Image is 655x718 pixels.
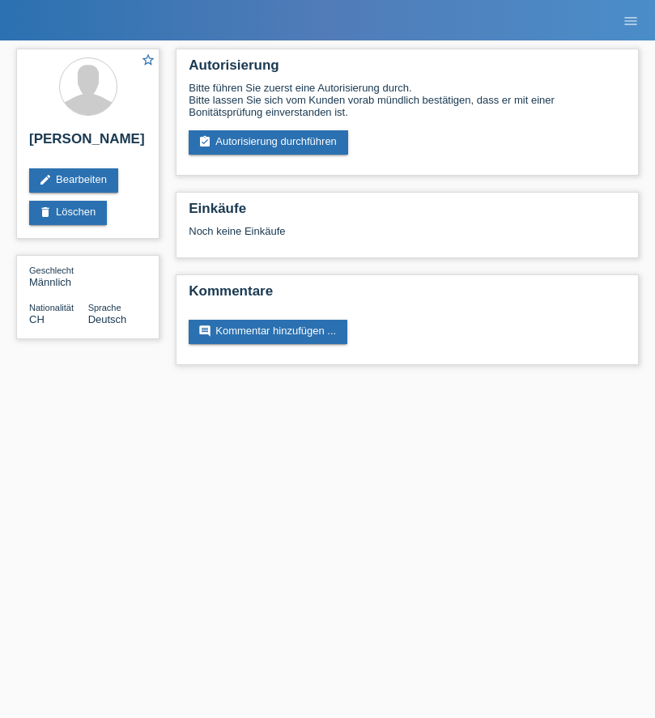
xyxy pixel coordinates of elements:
i: star_border [141,53,155,67]
h2: Einkäufe [189,201,626,225]
span: Sprache [88,303,121,312]
span: Nationalität [29,303,74,312]
i: assignment_turned_in [198,135,211,148]
i: menu [623,13,639,29]
h2: Autorisierung [189,57,626,82]
div: Noch keine Einkäufe [189,225,626,249]
a: deleteLöschen [29,201,107,225]
div: Männlich [29,264,88,288]
i: delete [39,206,52,219]
a: assignment_turned_inAutorisierung durchführen [189,130,348,155]
a: commentKommentar hinzufügen ... [189,320,347,344]
h2: [PERSON_NAME] [29,131,147,155]
a: menu [615,15,647,25]
a: star_border [141,53,155,70]
i: edit [39,173,52,186]
h2: Kommentare [189,283,626,308]
span: Deutsch [88,313,127,325]
div: Bitte führen Sie zuerst eine Autorisierung durch. Bitte lassen Sie sich vom Kunden vorab mündlich... [189,82,626,118]
i: comment [198,325,211,338]
span: Geschlecht [29,266,74,275]
span: Schweiz [29,313,45,325]
a: editBearbeiten [29,168,118,193]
